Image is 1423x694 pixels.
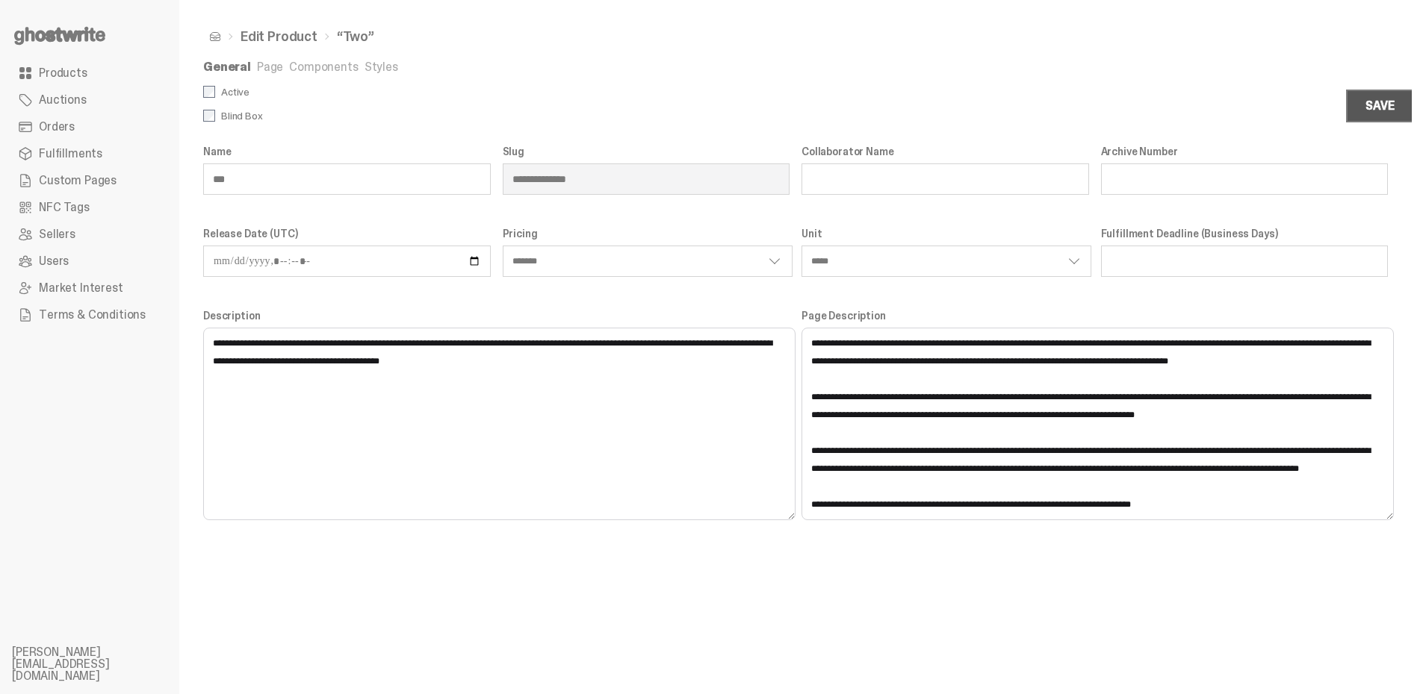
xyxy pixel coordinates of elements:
[12,140,167,167] a: Fulfillments
[12,275,167,301] a: Market Interest
[12,194,167,221] a: NFC Tags
[12,113,167,140] a: Orders
[39,148,102,160] span: Fulfillments
[39,255,69,267] span: Users
[203,228,491,240] label: Release Date (UTC)
[203,86,215,98] input: Active
[12,646,191,682] li: [PERSON_NAME][EMAIL_ADDRESS][DOMAIN_NAME]
[39,94,87,106] span: Auctions
[289,59,358,75] a: Components
[503,228,790,240] label: Pricing
[12,221,167,248] a: Sellers
[203,86,796,98] label: Active
[1365,100,1394,112] div: Save
[12,87,167,113] a: Auctions
[802,310,1388,322] label: Page Description
[203,59,251,75] a: General
[39,175,117,187] span: Custom Pages
[39,121,75,133] span: Orders
[39,228,75,240] span: Sellers
[203,110,796,122] label: Blind Box
[203,146,491,157] label: Name
[12,301,167,328] a: Terms & Conditions
[317,30,374,43] li: “Two”
[39,282,123,294] span: Market Interest
[12,248,167,275] a: Users
[257,59,283,75] a: Page
[503,146,790,157] label: Slug
[203,110,215,122] input: Blind Box
[1101,146,1389,157] label: Archive Number
[365,59,398,75] a: Styles
[39,67,87,79] span: Products
[1101,228,1389,240] label: Fulfillment Deadline (Business Days)
[203,310,790,322] label: Description
[39,309,146,321] span: Terms & Conditions
[12,60,167,87] a: Products
[241,30,317,43] a: Edit Product
[12,167,167,194] a: Custom Pages
[802,228,1089,240] label: Unit
[802,146,1089,157] label: Collaborator Name
[39,201,90,213] span: NFC Tags
[1346,90,1413,122] button: Save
